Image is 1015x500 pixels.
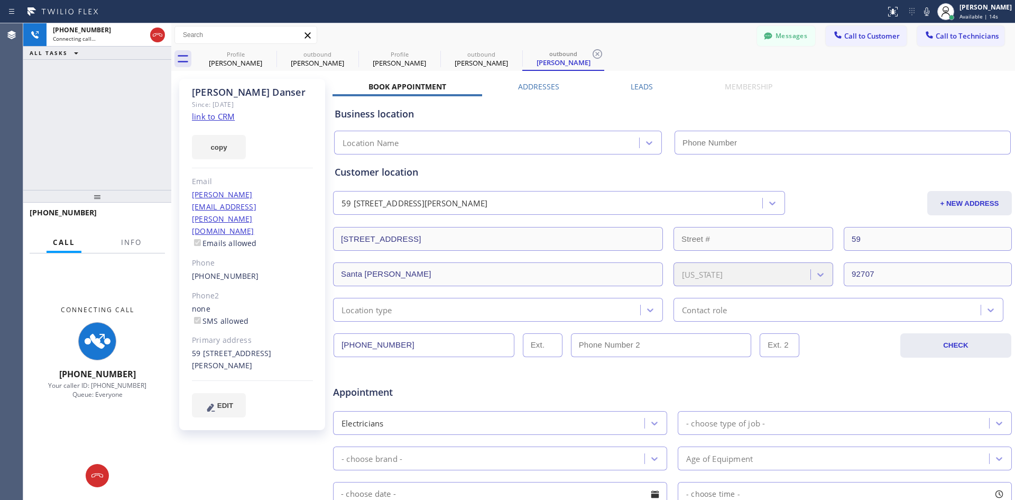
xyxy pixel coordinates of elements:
[441,47,521,71] div: Daryl Danser
[278,58,357,68] div: [PERSON_NAME]
[523,333,562,357] input: Ext.
[441,50,521,58] div: outbound
[359,58,439,68] div: [PERSON_NAME]
[192,348,313,372] div: 59 [STREET_ADDRESS][PERSON_NAME]
[919,4,934,19] button: Mute
[359,50,439,58] div: Profile
[192,176,313,188] div: Email
[335,107,1010,121] div: Business location
[192,135,246,159] button: copy
[192,271,259,281] a: [PHONE_NUMBER]
[192,290,313,302] div: Phone2
[959,13,998,20] span: Available | 14s
[23,47,89,59] button: ALL TASKS
[844,227,1012,251] input: Apt. #
[333,385,558,399] span: Appointment
[333,227,663,251] input: Address
[757,26,815,46] button: Messages
[30,207,97,217] span: [PHONE_NUMBER]
[115,232,148,253] button: Info
[53,35,96,42] span: Connecting call…
[686,452,753,465] div: Age of Equipment
[278,50,357,58] div: outbound
[826,26,907,46] button: Call to Customer
[359,47,439,71] div: Edward Tang
[917,26,1004,46] button: Call to Technicians
[725,81,772,92] label: Membership
[335,165,1010,179] div: Customer location
[927,191,1012,215] button: + NEW ADDRESS
[48,381,146,399] span: Your caller ID: [PHONE_NUMBER] Queue: Everyone
[342,197,487,210] div: 59 [STREET_ADDRESS][PERSON_NAME]
[959,3,1012,12] div: [PERSON_NAME]
[194,239,201,246] input: Emails allowed
[368,81,446,92] label: Book Appointment
[192,303,313,328] div: none
[196,47,275,71] div: Richard Ruby
[844,262,1012,286] input: ZIP
[334,333,514,357] input: Phone Number
[30,49,68,57] span: ALL TASKS
[192,238,257,248] label: Emails allowed
[523,58,603,67] div: [PERSON_NAME]
[192,334,313,347] div: Primary address
[194,317,201,324] input: SMS allowed
[844,31,900,41] span: Call to Customer
[196,50,275,58] div: Profile
[278,47,357,71] div: Daryl Danser
[760,333,799,357] input: Ext. 2
[86,464,109,487] button: Hang up
[61,305,134,314] span: Connecting Call
[192,86,313,98] div: [PERSON_NAME] Danser
[53,238,75,247] span: Call
[900,333,1011,358] button: CHECK
[686,489,740,499] span: - choose time -
[47,232,81,253] button: Call
[192,316,248,326] label: SMS allowed
[682,304,727,316] div: Contact role
[196,58,275,68] div: [PERSON_NAME]
[192,189,256,236] a: [PERSON_NAME][EMAIL_ADDRESS][PERSON_NAME][DOMAIN_NAME]
[175,26,317,43] input: Search
[192,111,235,122] a: link to CRM
[342,304,392,316] div: Location type
[343,137,399,149] div: Location Name
[523,50,603,58] div: outbound
[518,81,559,92] label: Addresses
[523,47,603,70] div: Daryl Danser
[936,31,999,41] span: Call to Technicians
[333,262,663,286] input: City
[673,227,833,251] input: Street #
[192,257,313,269] div: Phone
[53,25,111,34] span: [PHONE_NUMBER]
[59,368,136,380] span: [PHONE_NUMBER]
[217,402,233,410] span: EDIT
[150,28,165,42] button: Hang up
[192,98,313,111] div: Since: [DATE]
[441,58,521,68] div: [PERSON_NAME]
[571,333,752,357] input: Phone Number 2
[192,393,246,417] button: EDIT
[342,452,402,465] div: - choose brand -
[686,417,765,429] div: - choose type of job -
[631,81,653,92] label: Leads
[675,131,1011,154] input: Phone Number
[121,238,142,247] span: Info
[342,417,383,429] div: Electricians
